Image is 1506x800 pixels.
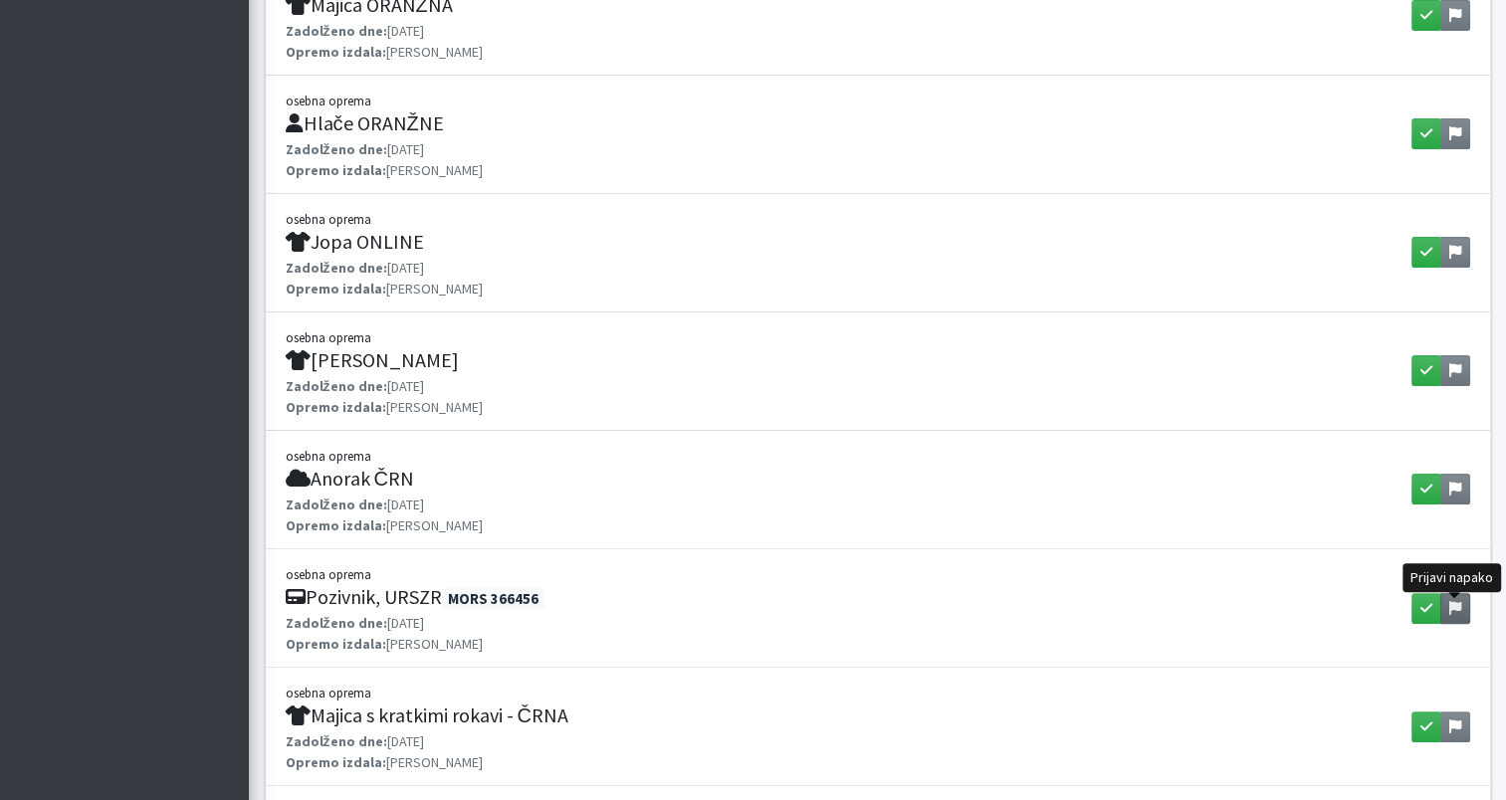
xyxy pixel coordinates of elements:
[286,614,387,632] strong: Zadolženo dne:
[286,467,483,491] h5: Anorak ČRN
[286,496,387,513] strong: Zadolženo dne:
[286,259,387,277] strong: Zadolženo dne:
[286,140,387,158] strong: Zadolženo dne:
[286,753,386,771] strong: Opremo izdala:
[286,21,483,63] p: [DATE] [PERSON_NAME]
[286,211,371,227] small: osebna oprema
[286,495,483,536] p: [DATE] [PERSON_NAME]
[286,161,386,179] strong: Opremo izdala:
[286,731,568,773] p: [DATE] [PERSON_NAME]
[286,635,386,653] strong: Opremo izdala:
[286,258,483,300] p: [DATE] [PERSON_NAME]
[286,732,387,750] strong: Zadolženo dne:
[286,22,387,40] strong: Zadolženo dne:
[286,230,483,254] h5: Jopa ONLINE
[286,377,387,395] strong: Zadolženo dne:
[286,448,371,464] small: osebna oprema
[1402,563,1501,592] div: Prijavi napako
[286,348,483,372] h5: [PERSON_NAME]
[286,139,483,181] p: [DATE] [PERSON_NAME]
[286,613,544,655] p: [DATE] [PERSON_NAME]
[286,111,483,135] h5: Hlače ORANŽNE
[286,685,371,700] small: osebna oprema
[286,280,386,298] strong: Opremo izdala:
[286,703,568,727] h5: Majica s kratkimi rokavi - ČRNA
[286,329,371,345] small: osebna oprema
[286,43,386,61] strong: Opremo izdala:
[286,376,483,418] p: [DATE] [PERSON_NAME]
[442,587,544,610] span: MORS 366456
[286,585,544,610] h5: Pozivnik, URSZR
[286,566,371,582] small: osebna oprema
[286,398,386,416] strong: Opremo izdala:
[286,93,371,108] small: osebna oprema
[286,516,386,534] strong: Opremo izdala:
